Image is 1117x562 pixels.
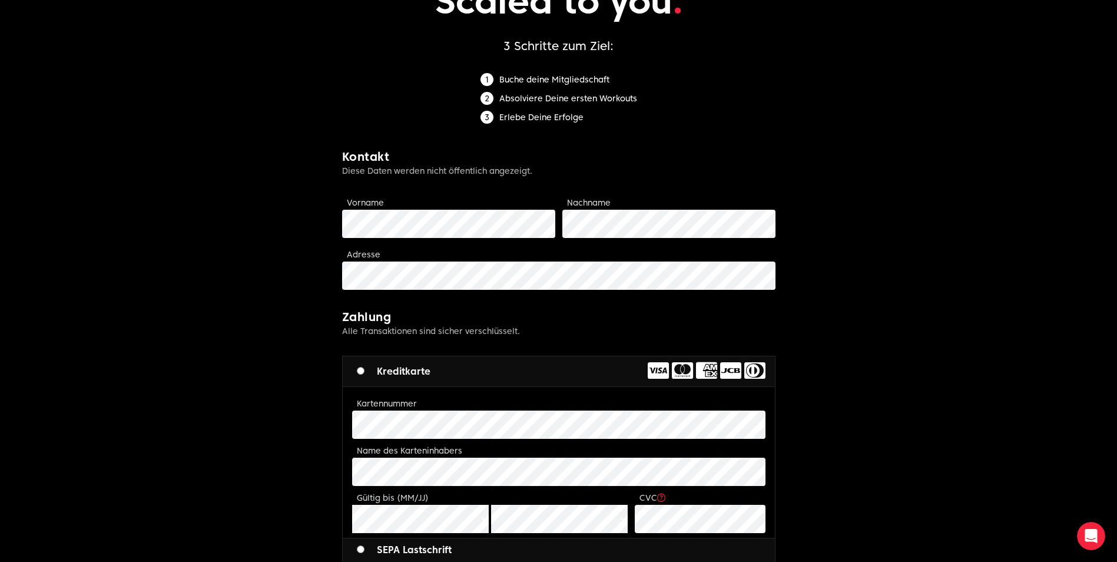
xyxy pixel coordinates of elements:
iframe: Intercom live chat [1077,522,1105,550]
p: Alle Transaktionen sind sicher verschlüsselt. [342,325,775,337]
h1: 3 Schritte zum Ziel: [342,38,775,54]
h2: Zahlung [342,309,775,325]
label: CVC [639,493,665,503]
li: Absolviere Deine ersten Workouts [480,92,637,105]
p: Diese Daten werden nicht öffentlich angezeigt. [342,165,775,177]
label: SEPA Lastschrift [357,543,452,557]
label: Vorname [347,198,384,207]
label: Adresse [347,250,380,259]
label: Kartennummer [357,399,417,408]
label: Gültig bis (MM/JJ) [357,493,429,503]
li: Erlebe Deine Erfolge [480,111,637,124]
label: Nachname [567,198,611,207]
li: Buche deine Mitgliedschaft [480,73,637,86]
input: Kreditkarte [357,367,364,375]
label: Kreditkarte [357,365,430,379]
label: Name des Karteninhabers [357,446,462,455]
h2: Kontakt [342,148,775,165]
input: SEPA Lastschrift [357,546,364,553]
